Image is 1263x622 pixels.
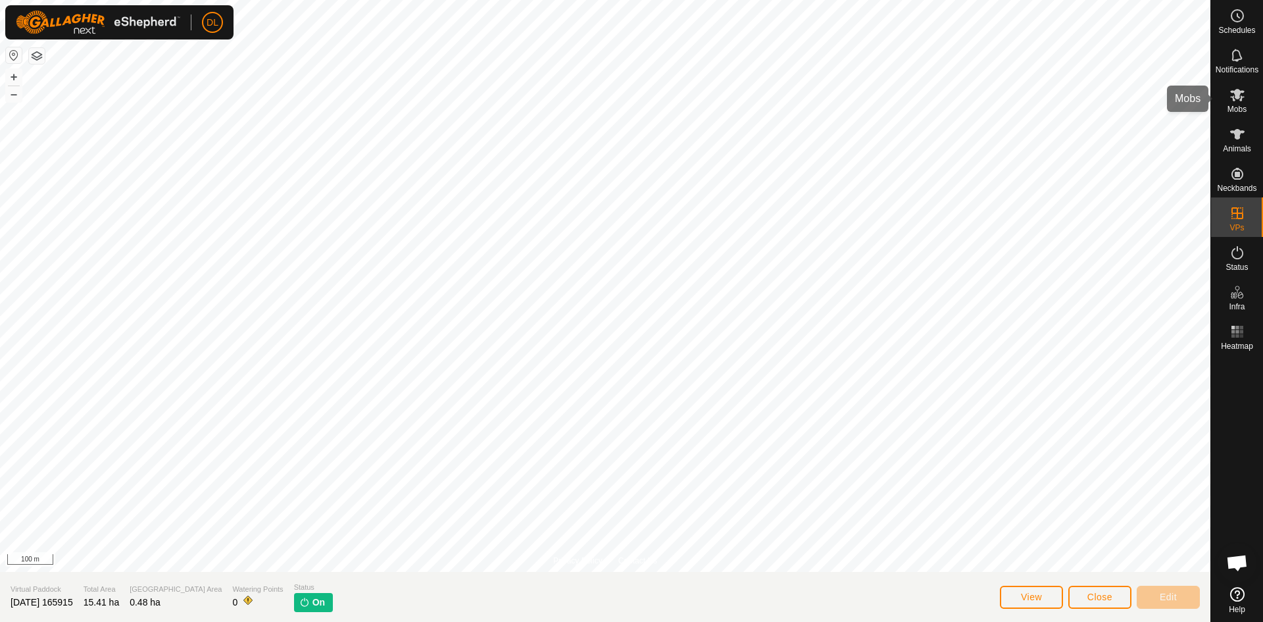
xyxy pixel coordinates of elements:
a: Help [1211,582,1263,619]
button: Edit [1137,586,1200,609]
span: 0.48 ha [130,597,161,608]
span: Edit [1160,592,1177,602]
span: Help [1229,606,1245,613]
span: Animals [1223,145,1251,153]
span: DL [207,16,218,30]
button: + [6,69,22,85]
span: Status [294,582,333,593]
span: Watering Points [232,584,283,595]
span: Notifications [1216,66,1258,74]
span: VPs [1229,224,1244,232]
button: Map Layers [29,48,45,64]
span: View [1021,592,1042,602]
img: turn-on [299,597,310,608]
span: [DATE] 165915 [11,597,73,608]
span: Mobs [1227,105,1247,113]
span: Heatmap [1221,342,1253,350]
button: View [1000,586,1063,609]
span: Schedules [1218,26,1255,34]
span: Neckbands [1217,184,1256,192]
span: Total Area [84,584,120,595]
span: [GEOGRAPHIC_DATA] Area [130,584,222,595]
a: Privacy Policy [553,555,603,567]
span: 0 [232,597,237,608]
span: Close [1087,592,1112,602]
span: Virtual Paddock [11,584,73,595]
img: Gallagher Logo [16,11,180,34]
span: Infra [1229,303,1245,311]
a: Contact Us [618,555,657,567]
button: – [6,86,22,102]
div: Open chat [1218,543,1257,583]
button: Close [1068,586,1131,609]
span: On [312,596,325,609]
span: 15.41 ha [84,597,120,608]
span: Status [1226,263,1248,271]
button: Reset Map [6,47,22,63]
